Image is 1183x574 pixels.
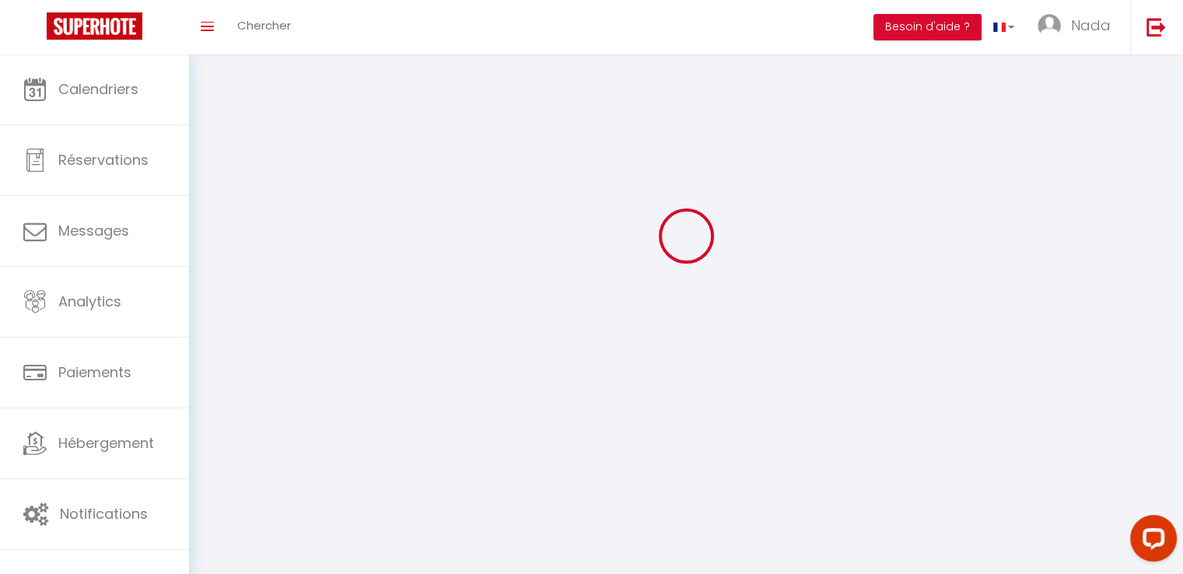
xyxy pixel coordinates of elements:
[58,433,154,453] span: Hébergement
[1118,509,1183,574] iframe: LiveChat chat widget
[1146,17,1166,37] img: logout
[873,14,982,40] button: Besoin d'aide ?
[1038,14,1061,37] img: ...
[58,221,129,240] span: Messages
[60,504,148,523] span: Notifications
[58,150,149,170] span: Réservations
[1071,16,1111,35] span: Nada
[58,79,138,99] span: Calendriers
[58,292,121,311] span: Analytics
[47,12,142,40] img: Super Booking
[237,17,291,33] span: Chercher
[58,362,131,382] span: Paiements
